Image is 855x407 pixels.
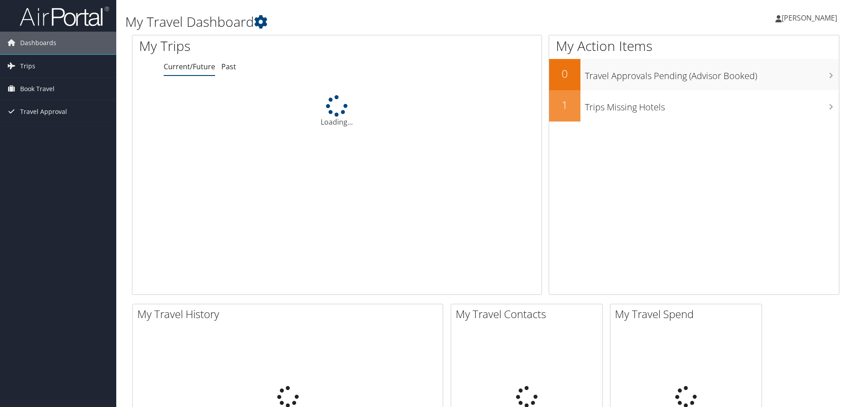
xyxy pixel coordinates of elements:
[20,55,35,77] span: Trips
[20,6,109,27] img: airportal-logo.png
[585,97,839,113] h3: Trips Missing Hotels
[456,306,602,322] h2: My Travel Contacts
[132,95,542,127] div: Loading...
[20,78,55,100] span: Book Travel
[20,101,67,123] span: Travel Approval
[549,66,580,81] h2: 0
[139,37,364,55] h1: My Trips
[585,65,839,82] h3: Travel Approvals Pending (Advisor Booked)
[164,62,215,71] a: Current/Future
[221,62,236,71] a: Past
[549,37,839,55] h1: My Action Items
[615,306,762,322] h2: My Travel Spend
[20,32,56,54] span: Dashboards
[549,59,839,90] a: 0Travel Approvals Pending (Advisor Booked)
[782,13,837,23] span: [PERSON_NAME]
[549,97,580,113] h2: 1
[137,306,443,322] h2: My Travel History
[549,90,839,122] a: 1Trips Missing Hotels
[775,4,846,31] a: [PERSON_NAME]
[125,13,606,31] h1: My Travel Dashboard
